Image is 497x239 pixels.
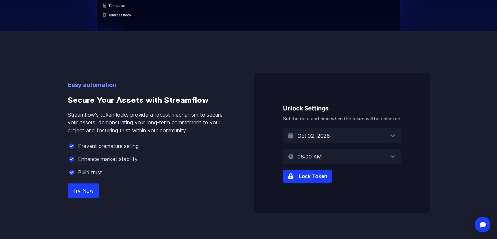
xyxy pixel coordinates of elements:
[254,73,430,213] img: Secure Your Assets with Streamflow
[78,142,139,150] p: Prevent premature selling
[68,90,233,111] h3: Secure Your Assets with Streamflow
[68,183,99,198] a: Try Now
[78,155,138,163] p: Enhance market stability
[68,111,233,134] p: Streamflow's token locks provide a robust mechanism to secure your assets, demonstrating your lon...
[475,217,490,232] div: Open Intercom Messenger
[78,168,102,176] p: Build trust
[68,81,233,90] p: Easy automation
